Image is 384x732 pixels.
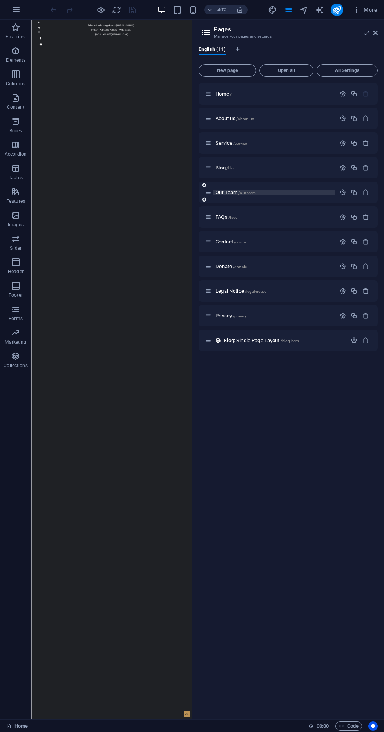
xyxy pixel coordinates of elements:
span: All Settings [320,68,374,73]
span: /our-team [238,191,256,195]
h3: Manage your pages and settings [214,33,362,40]
p: Favorites [5,34,25,40]
div: This layout is used as a template for all items (e.g. a blog post) of this collection. The conten... [215,337,221,344]
button: design [268,5,277,14]
div: Remove [362,288,369,294]
div: Remove [362,238,369,245]
div: The startpage cannot be deleted [362,90,369,97]
button: New page [199,64,256,77]
span: /contact [234,240,249,244]
div: FAQs/faqs [213,215,335,220]
a: Click to cancel selection. Double-click to open Pages [6,721,28,731]
span: /about-us [236,117,254,121]
p: Columns [6,81,25,87]
div: Our Team/our-team [213,190,335,195]
span: /faqs [228,215,238,220]
button: Usercentrics [368,721,378,731]
div: Language Tabs [199,46,378,61]
div: Duplicate [351,238,357,245]
div: Settings [339,288,346,294]
div: Duplicate [351,214,357,220]
div: Duplicate [351,189,357,196]
button: 40% [204,5,232,14]
div: Legal Notice/legal-notice [213,288,335,294]
div: Remove [362,140,369,146]
i: On resize automatically adjust zoom level to fit chosen device. [236,6,243,13]
span: Click to open page [216,165,236,171]
div: Settings [339,312,346,319]
div: Remove [362,115,369,122]
button: More [350,4,380,16]
span: /blog [226,166,236,170]
div: Settings [339,90,346,97]
div: Settings [339,189,346,196]
div: Duplicate [351,90,357,97]
p: Features [6,198,25,204]
div: Duplicate [351,164,357,171]
div: Settings [339,238,346,245]
div: About us/about-us [213,116,335,121]
button: Code [335,721,362,731]
p: Marketing [5,339,26,345]
i: Reload page [112,5,121,14]
span: Click to open page [216,288,266,294]
span: Click to open page [216,263,247,269]
span: /donate [233,265,247,269]
div: Settings [351,337,357,344]
i: AI Writer [315,5,324,14]
div: Service/service [213,141,335,146]
p: Forms [9,316,23,322]
p: Footer [9,292,23,298]
button: navigator [299,5,309,14]
div: Contact/contact [213,239,335,244]
i: Publish [332,5,341,14]
p: Boxes [9,128,22,134]
i: Navigator [299,5,308,14]
span: /service [233,141,247,146]
span: 00 00 [317,721,329,731]
div: Settings [339,214,346,220]
span: /legal-notice [245,289,267,294]
div: Duplicate [351,288,357,294]
p: Collections [4,362,27,369]
i: Pages (Ctrl+Alt+S) [284,5,293,14]
div: Settings [339,140,346,146]
button: reload [112,5,121,14]
p: Elements [6,57,26,63]
span: /privacy [233,314,247,318]
button: publish [331,4,343,16]
p: Accordion [5,151,27,157]
span: Open all [263,68,310,73]
div: Duplicate [351,140,357,146]
button: text_generator [315,5,324,14]
div: Donate/donate [213,264,335,269]
div: Duplicate [351,263,357,270]
span: Click to open page [216,214,237,220]
div: Home/ [213,91,335,96]
span: English (11) [199,45,226,56]
p: Tables [9,175,23,181]
button: Click here to leave preview mode and continue editing [96,5,105,14]
p: Content [7,104,24,110]
div: Remove [362,263,369,270]
div: Blog: Single Page Layout/blog-item [221,338,347,343]
div: Duplicate [351,115,357,122]
button: Open all [259,64,313,77]
span: /blog-item [281,339,299,343]
span: : [322,723,323,729]
span: Code [339,721,359,731]
div: Duplicate [351,312,357,319]
div: Remove [362,189,369,196]
button: All Settings [317,64,378,77]
p: Slider [10,245,22,251]
i: Design (Ctrl+Alt+Y) [268,5,277,14]
span: Click to open page [216,239,249,245]
div: Settings [339,263,346,270]
div: Remove [362,164,369,171]
span: Click to open page [216,115,254,121]
h6: 40% [216,5,228,14]
span: Click to open page [216,140,247,146]
div: Privacy/privacy [213,313,335,318]
div: Remove [362,312,369,319]
div: Remove [362,337,369,344]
